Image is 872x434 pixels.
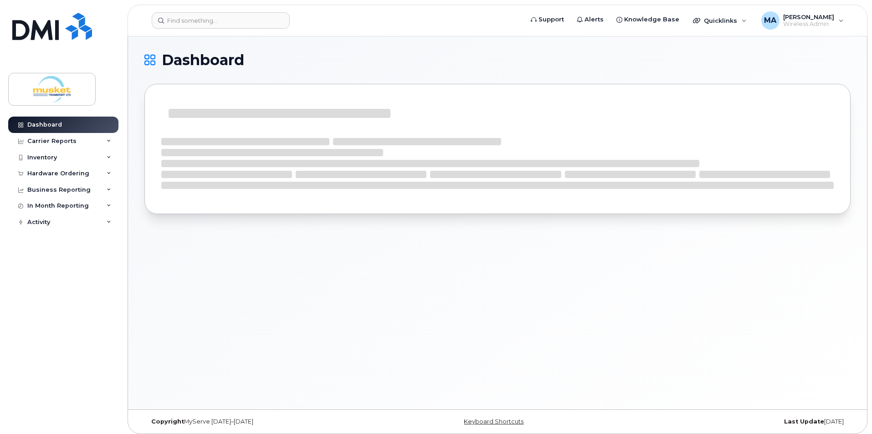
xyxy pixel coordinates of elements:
div: [DATE] [615,418,851,425]
strong: Copyright [151,418,184,425]
span: Dashboard [162,53,244,67]
strong: Last Update [784,418,824,425]
div: MyServe [DATE]–[DATE] [144,418,380,425]
a: Keyboard Shortcuts [464,418,523,425]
